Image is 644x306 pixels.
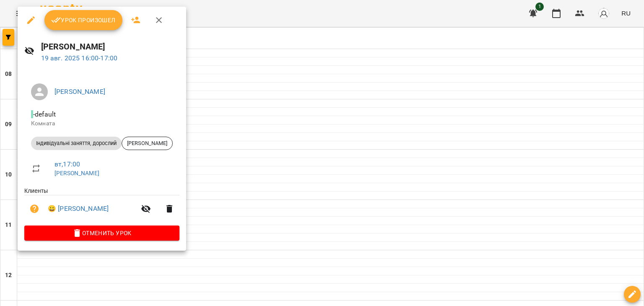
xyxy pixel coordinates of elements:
[31,140,122,147] span: Індивідуальні заняття, дорослий
[41,54,118,62] a: 19 авг. 2025 16:00-17:00
[55,160,80,168] a: вт , 17:00
[31,228,173,238] span: Отменить Урок
[48,204,109,214] a: 😀 [PERSON_NAME]
[31,110,57,118] span: - default
[24,199,44,219] button: Визит пока не оплачен. Добавить оплату?
[24,187,179,226] ul: Клиенты
[122,137,173,150] div: [PERSON_NAME]
[41,40,179,53] h6: [PERSON_NAME]
[122,140,172,147] span: [PERSON_NAME]
[51,15,116,25] span: Урок произошел
[44,10,122,30] button: Урок произошел
[31,119,173,128] p: Комната
[55,170,99,176] a: [PERSON_NAME]
[55,88,105,96] a: [PERSON_NAME]
[24,226,179,241] button: Отменить Урок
